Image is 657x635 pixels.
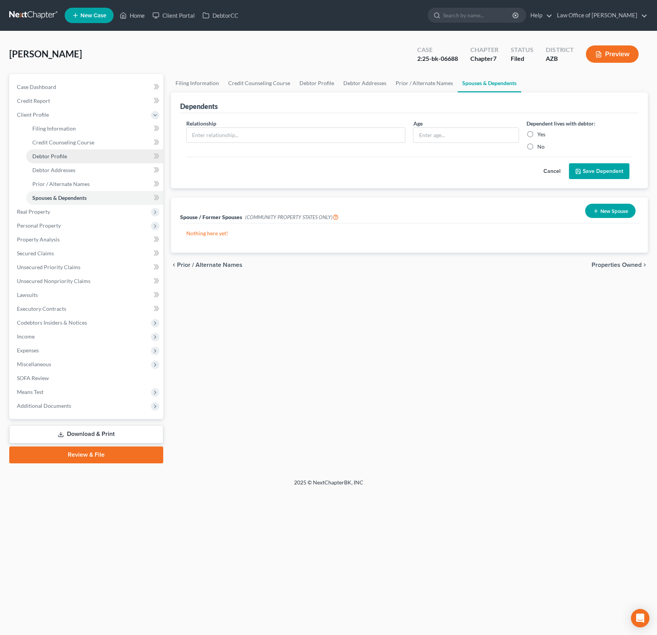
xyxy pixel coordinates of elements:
[80,13,106,18] span: New Case
[11,260,163,274] a: Unsecured Priority Claims
[11,246,163,260] a: Secured Claims
[186,230,632,237] p: Nothing here yet!
[592,262,648,268] button: Properties Owned chevron_right
[26,177,163,191] a: Prior / Alternate Names
[642,262,648,268] i: chevron_right
[17,319,87,326] span: Codebtors Insiders & Notices
[17,305,66,312] span: Executory Contracts
[171,262,177,268] i: chevron_left
[11,233,163,246] a: Property Analysis
[585,204,635,218] button: New Spouse
[187,128,405,142] input: Enter relationship...
[9,425,163,443] a: Download & Print
[417,54,458,63] div: 2:25-bk-06688
[17,389,43,395] span: Means Test
[537,143,545,151] label: No
[109,479,548,493] div: 2025 © NextChapterBK, INC
[11,288,163,302] a: Lawsuits
[17,236,60,243] span: Property Analysis
[17,333,35,340] span: Income
[537,131,545,138] label: Yes
[17,402,71,409] span: Additional Documents
[511,54,533,63] div: Filed
[17,84,56,90] span: Case Dashboard
[26,191,163,205] a: Spouses & Dependents
[32,167,75,173] span: Debtor Addresses
[17,278,90,284] span: Unsecured Nonpriority Claims
[546,54,573,63] div: AZB
[17,208,50,215] span: Real Property
[224,74,295,92] a: Credit Counseling Course
[32,125,76,132] span: Filing Information
[443,8,513,22] input: Search by name...
[511,45,533,54] div: Status
[180,102,218,111] div: Dependents
[413,119,422,127] label: Age
[17,347,39,354] span: Expenses
[546,45,573,54] div: District
[186,120,216,127] span: Relationship
[9,48,82,59] span: [PERSON_NAME]
[17,250,54,256] span: Secured Claims
[32,194,87,201] span: Spouses & Dependents
[149,8,199,22] a: Client Portal
[116,8,149,22] a: Home
[470,54,498,63] div: Chapter
[26,149,163,163] a: Debtor Profile
[199,8,242,22] a: DebtorCC
[32,139,94,146] span: Credit Counseling Course
[171,262,242,268] button: chevron_left Prior / Alternate Names
[417,45,458,54] div: Case
[470,45,498,54] div: Chapter
[180,214,242,220] span: Spouse / Former Spouses
[553,8,647,22] a: Law Office of [PERSON_NAME]
[11,94,163,108] a: Credit Report
[245,214,339,220] span: (COMMUNITY PROPERTY STATES ONLY)
[26,163,163,177] a: Debtor Addresses
[11,302,163,316] a: Executory Contracts
[458,74,521,92] a: Spouses & Dependents
[177,262,242,268] span: Prior / Alternate Names
[535,164,569,179] button: Cancel
[339,74,391,92] a: Debtor Addresses
[631,609,649,627] div: Open Intercom Messenger
[17,97,50,104] span: Credit Report
[17,361,51,367] span: Miscellaneous
[17,292,38,298] span: Lawsuits
[11,371,163,385] a: SOFA Review
[17,111,49,118] span: Client Profile
[592,262,642,268] span: Properties Owned
[17,375,49,381] span: SOFA Review
[26,122,163,136] a: Filing Information
[569,163,629,179] button: Save Dependent
[32,153,67,159] span: Debtor Profile
[17,222,61,229] span: Personal Property
[11,80,163,94] a: Case Dashboard
[295,74,339,92] a: Debtor Profile
[9,446,163,463] a: Review & File
[527,119,595,127] label: Dependent lives with debtor:
[171,74,224,92] a: Filing Information
[391,74,458,92] a: Prior / Alternate Names
[586,45,639,63] button: Preview
[17,264,80,270] span: Unsecured Priority Claims
[32,181,90,187] span: Prior / Alternate Names
[26,136,163,149] a: Credit Counseling Course
[493,55,497,62] span: 7
[11,274,163,288] a: Unsecured Nonpriority Claims
[413,128,518,142] input: Enter age...
[527,8,552,22] a: Help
